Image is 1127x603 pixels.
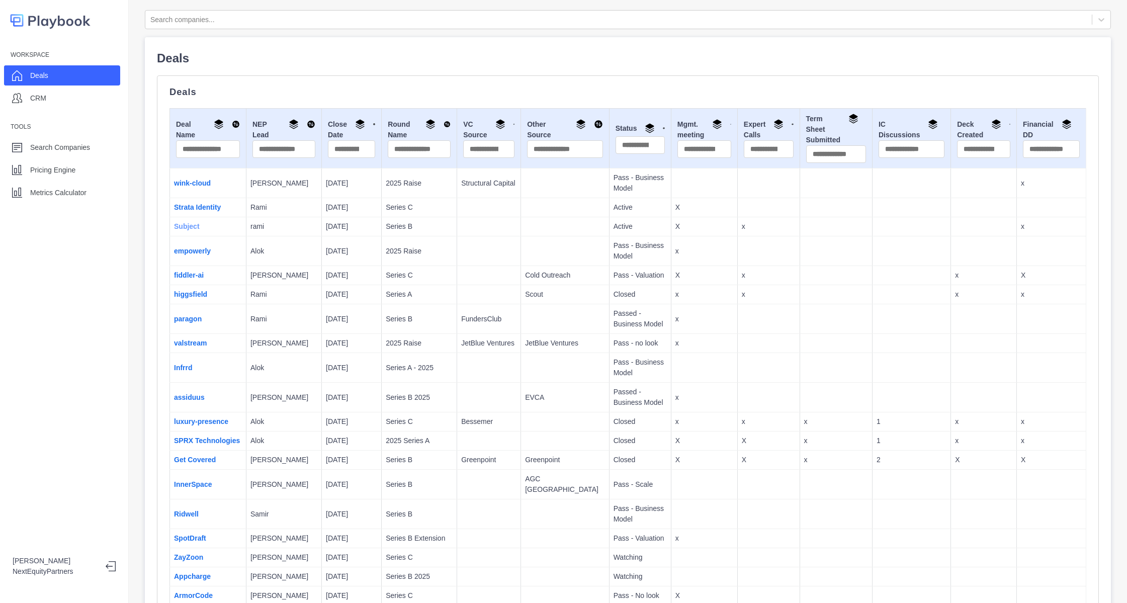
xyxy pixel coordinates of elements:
[527,119,603,140] div: Other Source
[307,119,315,129] img: Sort
[174,339,207,347] a: valstream
[461,178,516,189] p: Structural Capital
[614,503,667,525] p: Pass - Business Model
[10,10,91,31] img: logo-colored
[614,455,667,465] p: Closed
[614,308,667,329] p: Passed - Business Model
[250,202,317,213] p: Rami
[425,119,436,129] img: Group By
[252,119,315,140] div: NEP Lead
[525,289,605,300] p: Scout
[957,119,1010,140] div: Deck Created
[742,289,796,300] p: x
[174,247,211,255] a: empowerly
[677,119,731,140] div: Mgmt. meeting
[250,314,317,324] p: Rami
[675,221,733,232] p: X
[13,556,98,566] p: [PERSON_NAME]
[30,142,90,153] p: Search Companies
[928,119,938,129] img: Group By
[250,289,317,300] p: Rami
[174,271,204,279] a: fiddler-ai
[388,119,451,140] div: Round Name
[174,222,200,230] a: Subject
[955,289,1012,300] p: x
[250,178,317,189] p: [PERSON_NAME]
[1021,436,1082,446] p: x
[386,552,453,563] p: Series C
[614,479,667,490] p: Pass - Scale
[169,88,1086,96] p: Deals
[386,392,453,403] p: Series B 2025
[30,188,86,198] p: Metrics Calculator
[675,246,733,256] p: x
[804,455,868,465] p: x
[675,455,733,465] p: X
[806,114,866,145] div: Term Sheet Submitted
[614,436,667,446] p: Closed
[174,534,206,542] a: SpotDraft
[250,363,317,373] p: Alok
[663,123,664,133] img: Sort
[326,436,377,446] p: [DATE]
[250,590,317,601] p: [PERSON_NAME]
[730,119,731,129] img: Sort
[174,572,211,580] a: Appcharge
[744,119,794,140] div: Expert Calls
[742,455,796,465] p: X
[250,552,317,563] p: [PERSON_NAME]
[326,533,377,544] p: [DATE]
[157,49,1099,67] p: Deals
[386,221,453,232] p: Series B
[614,416,667,427] p: Closed
[955,416,1012,427] p: x
[675,314,733,324] p: x
[675,416,733,427] p: x
[525,392,605,403] p: EVCA
[879,119,944,140] div: IC Discussions
[174,290,207,298] a: higgsfield
[174,364,193,372] a: Infrrd
[848,114,858,124] img: Group By
[174,393,205,401] a: assiduus
[614,552,667,563] p: Watching
[614,357,667,378] p: Pass - Business Model
[804,436,868,446] p: x
[955,270,1012,281] p: x
[386,314,453,324] p: Series B
[30,93,46,104] p: CRM
[675,436,733,446] p: X
[614,240,667,262] p: Pass - Business Model
[525,338,605,349] p: JetBlue Ventures
[461,314,516,324] p: FundersClub
[326,202,377,213] p: [DATE]
[250,455,317,465] p: [PERSON_NAME]
[250,270,317,281] p: [PERSON_NAME]
[326,590,377,601] p: [DATE]
[386,246,453,256] p: 2025 Raise
[174,510,199,518] a: Ridwell
[742,416,796,427] p: x
[675,270,733,281] p: X
[495,119,505,129] img: Group By
[792,119,793,129] img: Sort
[326,571,377,582] p: [DATE]
[386,338,453,349] p: 2025 Raise
[614,387,667,408] p: Passed - Business Model
[525,455,605,465] p: Greenpoint
[326,363,377,373] p: [DATE]
[250,509,317,520] p: Samir
[444,119,451,129] img: Sort
[326,552,377,563] p: [DATE]
[326,392,377,403] p: [DATE]
[214,119,224,129] img: Group By
[955,436,1012,446] p: x
[174,179,211,187] a: wink-cloud
[877,436,946,446] p: 1
[386,509,453,520] p: Series B
[373,119,375,129] img: Sort DESC
[250,246,317,256] p: Alok
[616,123,665,136] div: Status
[614,270,667,281] p: Pass - Valuation
[326,289,377,300] p: [DATE]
